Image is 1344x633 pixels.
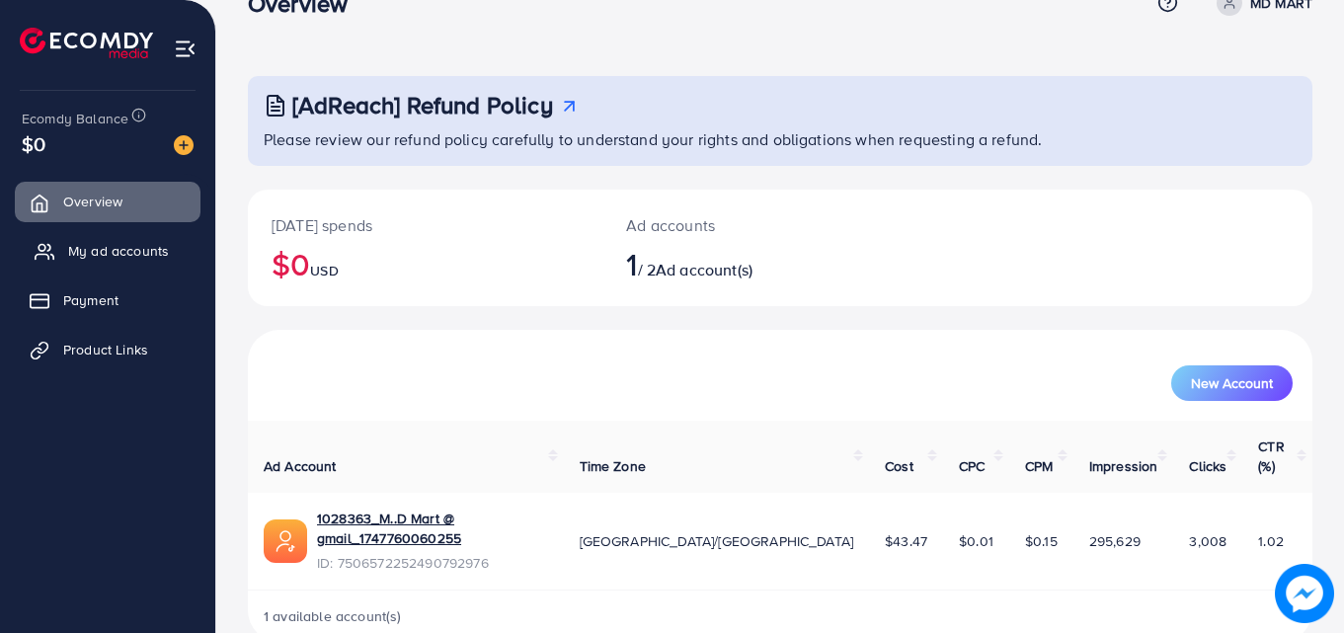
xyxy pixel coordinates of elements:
span: CTR (%) [1258,436,1284,476]
span: 295,629 [1089,531,1141,551]
a: My ad accounts [15,231,200,271]
span: Ad Account [264,456,337,476]
span: Clicks [1189,456,1226,476]
h2: $0 [272,245,579,282]
span: $43.47 [885,531,927,551]
img: menu [174,38,197,60]
p: [DATE] spends [272,213,579,237]
span: New Account [1191,376,1273,390]
h2: / 2 [626,245,845,282]
p: Ad accounts [626,213,845,237]
a: Payment [15,280,200,320]
span: Time Zone [580,456,646,476]
span: $0 [22,129,45,158]
span: Cost [885,456,913,476]
span: Product Links [63,340,148,359]
span: [GEOGRAPHIC_DATA]/[GEOGRAPHIC_DATA] [580,531,854,551]
a: 1028363_M..D Mart @ gmail_1747760060255 [317,509,548,549]
span: ID: 7506572252490792976 [317,553,548,573]
span: Ad account(s) [656,259,752,280]
span: $0.15 [1025,531,1058,551]
span: $0.01 [959,531,993,551]
a: Overview [15,182,200,221]
span: 1 [626,241,637,286]
img: image [174,135,194,155]
span: CPM [1025,456,1053,476]
h3: [AdReach] Refund Policy [292,91,553,119]
button: New Account [1171,365,1293,401]
p: Please review our refund policy carefully to understand your rights and obligations when requesti... [264,127,1301,151]
span: My ad accounts [68,241,169,261]
span: 1 available account(s) [264,606,402,626]
span: Impression [1089,456,1158,476]
span: Ecomdy Balance [22,109,128,128]
span: Payment [63,290,119,310]
span: 1.02 [1258,531,1284,551]
span: Overview [63,192,122,211]
span: CPC [959,456,985,476]
span: 3,008 [1189,531,1226,551]
img: logo [20,28,153,58]
img: ic-ads-acc.e4c84228.svg [264,519,307,563]
a: Product Links [15,330,200,369]
img: image [1275,564,1334,623]
span: USD [310,261,338,280]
